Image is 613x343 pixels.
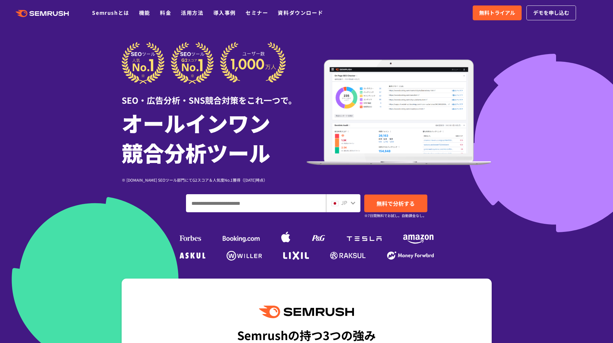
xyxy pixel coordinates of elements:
[533,9,569,17] span: デモを申し込む
[246,9,268,16] a: セミナー
[122,108,307,167] h1: オールインワン 競合分析ツール
[122,84,307,106] div: SEO・広告分析・SNS競合対策をこれ一つで。
[122,177,307,183] div: ※ [DOMAIN_NAME] SEOツール部門にてG2スコア＆人気度No.1獲得（[DATE]時点）
[259,306,354,318] img: Semrush
[479,9,515,17] span: 無料トライアル
[473,5,522,20] a: 無料トライアル
[92,9,129,16] a: Semrushとは
[186,195,326,212] input: ドメイン、キーワードまたはURLを入力してください
[364,213,426,219] small: ※7日間無料でお試し。自動課金なし。
[213,9,236,16] a: 導入事例
[364,195,427,212] a: 無料で分析する
[181,9,203,16] a: 活用方法
[278,9,323,16] a: 資料ダウンロード
[139,9,150,16] a: 機能
[341,199,347,206] span: JP
[160,9,171,16] a: 料金
[376,199,415,207] span: 無料で分析する
[526,5,576,20] a: デモを申し込む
